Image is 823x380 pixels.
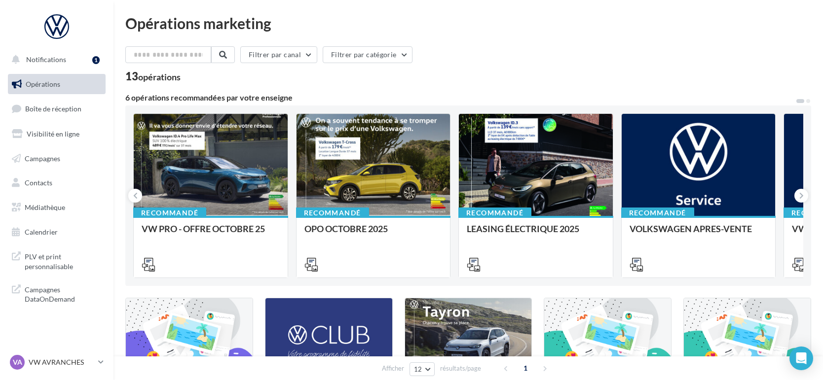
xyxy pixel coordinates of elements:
p: VW AVRANCHES [29,357,94,367]
a: Campagnes [6,148,108,169]
div: Open Intercom Messenger [789,346,813,370]
a: Calendrier [6,222,108,242]
div: 13 [125,71,181,82]
span: Médiathèque [25,203,65,211]
div: VW PRO - OFFRE OCTOBRE 25 [142,224,280,243]
div: LEASING ÉLECTRIQUE 2025 [467,224,605,243]
a: Opérations [6,74,108,95]
span: Contacts [25,178,52,187]
div: OPO OCTOBRE 2025 [304,224,443,243]
button: Filtrer par canal [240,46,317,63]
span: Campagnes DataOnDemand [25,283,102,304]
div: opérations [138,72,181,81]
a: Contacts [6,173,108,193]
a: Visibilité en ligne [6,124,108,144]
div: Recommandé [621,207,694,218]
button: 12 [410,362,435,376]
span: VA [13,357,22,367]
span: Boîte de réception [25,104,81,113]
span: 1 [518,360,533,376]
div: Opérations marketing [125,16,811,31]
span: Campagnes [25,154,60,162]
a: Médiathèque [6,197,108,218]
span: Visibilité en ligne [27,130,79,138]
span: résultats/page [440,364,481,373]
div: Recommandé [133,207,206,218]
div: 6 opérations recommandées par votre enseigne [125,94,795,102]
a: Boîte de réception [6,98,108,119]
span: PLV et print personnalisable [25,250,102,271]
div: 1 [92,56,100,64]
a: VA VW AVRANCHES [8,353,106,372]
div: VOLKSWAGEN APRES-VENTE [630,224,768,243]
button: Notifications 1 [6,49,104,70]
div: Recommandé [296,207,369,218]
div: Recommandé [458,207,531,218]
span: Opérations [26,80,60,88]
span: Afficher [382,364,404,373]
span: Calendrier [25,228,58,236]
button: Filtrer par catégorie [323,46,412,63]
a: PLV et print personnalisable [6,246,108,275]
span: Notifications [26,55,66,64]
a: Campagnes DataOnDemand [6,279,108,308]
span: 12 [414,365,422,373]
